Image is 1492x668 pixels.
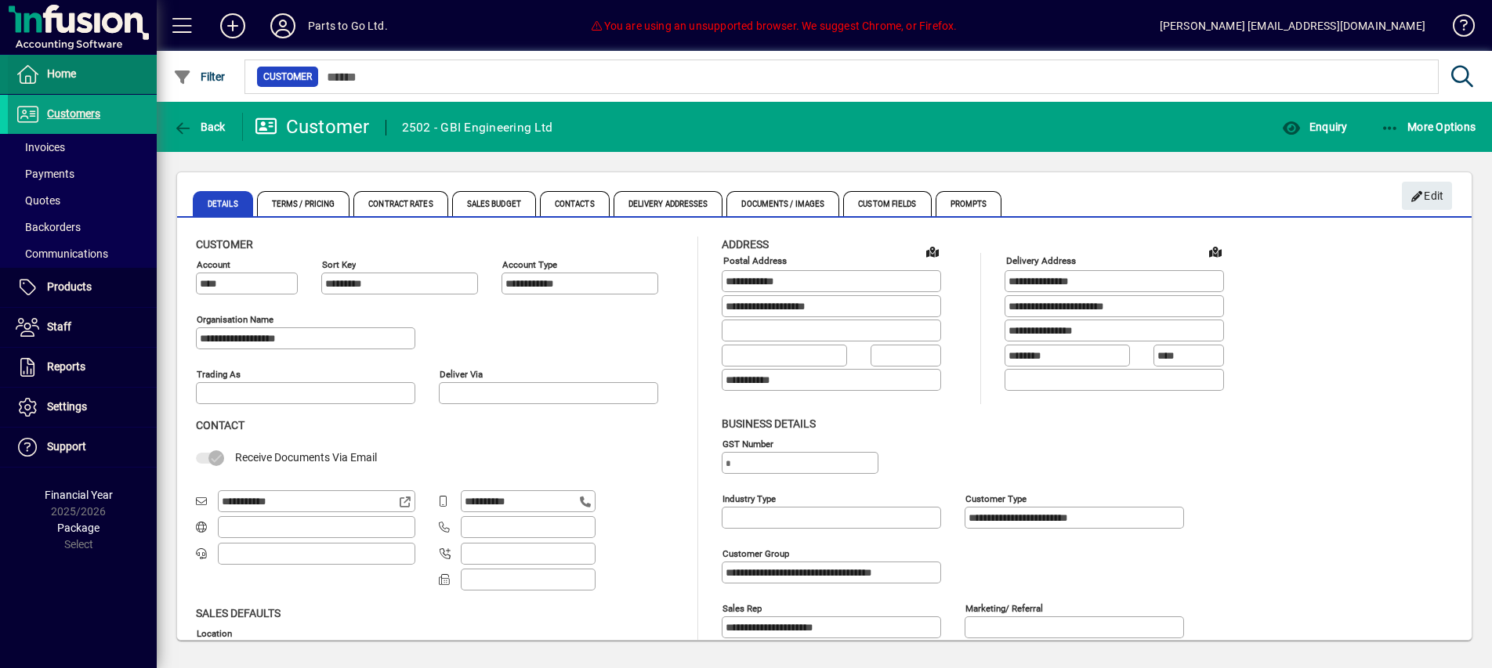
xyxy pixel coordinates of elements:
button: Add [208,12,258,40]
mat-label: Customer type [965,493,1027,504]
span: Documents / Images [726,191,839,216]
span: Package [57,522,100,534]
div: Parts to Go Ltd. [308,13,388,38]
span: Prompts [936,191,1002,216]
mat-label: Industry type [722,493,776,504]
span: Reports [47,360,85,373]
span: Home [47,67,76,80]
span: Delivery Addresses [614,191,723,216]
a: Staff [8,308,157,347]
span: Customer [263,69,312,85]
a: View on map [1203,239,1228,264]
span: Contract Rates [353,191,447,216]
button: Back [169,113,230,141]
span: More Options [1381,121,1476,133]
mat-label: Sales rep [722,602,762,613]
span: Contact [196,419,244,431]
span: Custom Fields [843,191,931,216]
a: Backorders [8,214,157,240]
span: Payments [16,168,74,180]
span: Contacts [540,191,610,216]
button: Edit [1402,182,1452,210]
button: Profile [258,12,308,40]
span: Quotes [16,194,60,207]
span: Details [193,191,253,216]
span: Invoices [16,141,65,153]
span: Staff [47,320,71,333]
button: Filter [169,63,230,91]
a: Invoices [8,134,157,161]
div: [PERSON_NAME] [EMAIL_ADDRESS][DOMAIN_NAME] [1160,13,1425,38]
span: Back [173,121,226,133]
app-page-header-button: Back [157,113,243,141]
mat-label: Account Type [502,259,557,270]
mat-label: GST Number [722,438,773,449]
button: Enquiry [1278,113,1351,141]
span: Address [722,238,769,251]
span: Sales defaults [196,607,281,619]
span: Receive Documents Via Email [235,451,377,464]
span: Enquiry [1282,121,1347,133]
span: Terms / Pricing [257,191,350,216]
a: Home [8,55,157,94]
button: More Options [1377,113,1480,141]
div: Customer [255,114,370,139]
a: Knowledge Base [1441,3,1472,54]
span: Backorders [16,221,81,233]
span: Products [47,280,92,293]
mat-label: Marketing/ Referral [965,602,1043,613]
span: Edit [1411,183,1444,209]
mat-label: Sort key [322,259,356,270]
a: Support [8,428,157,467]
span: Sales Budget [452,191,536,216]
mat-label: Trading as [197,369,241,380]
a: Communications [8,240,157,267]
mat-label: Deliver via [440,369,483,380]
a: Quotes [8,187,157,214]
span: Communications [16,247,108,260]
span: Customer [196,238,253,251]
a: Reports [8,348,157,387]
mat-label: Location [197,627,232,638]
span: Support [47,440,86,453]
span: You are using an unsupported browser. We suggest Chrome, or Firefox. [590,20,957,32]
a: Payments [8,161,157,187]
a: Settings [8,388,157,427]
mat-label: Account [197,259,230,270]
a: View on map [920,239,945,264]
mat-label: Organisation name [197,314,273,325]
mat-label: Customer group [722,547,789,558]
span: Financial Year [45,489,113,501]
a: Products [8,268,157,307]
div: 2502 - GBI Engineering Ltd [402,115,553,140]
span: Business details [722,417,816,430]
span: Customers [47,107,100,120]
span: Settings [47,400,87,413]
span: Filter [173,70,226,83]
